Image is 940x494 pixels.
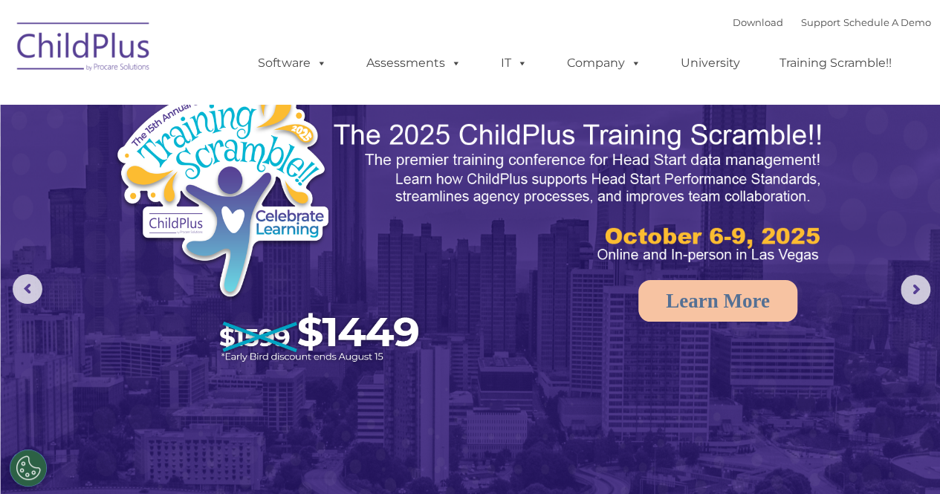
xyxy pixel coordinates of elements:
a: Download [733,16,783,28]
img: ChildPlus by Procare Solutions [10,12,158,86]
a: Company [552,48,656,78]
a: Training Scramble!! [765,48,907,78]
a: University [666,48,755,78]
a: Learn More [638,280,797,322]
a: Software [243,48,342,78]
font: | [733,16,931,28]
span: Phone number [207,159,270,170]
button: Cookies Settings [10,449,47,487]
a: Support [801,16,840,28]
a: Assessments [351,48,476,78]
a: IT [486,48,542,78]
span: Last name [207,98,252,109]
a: Schedule A Demo [843,16,931,28]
